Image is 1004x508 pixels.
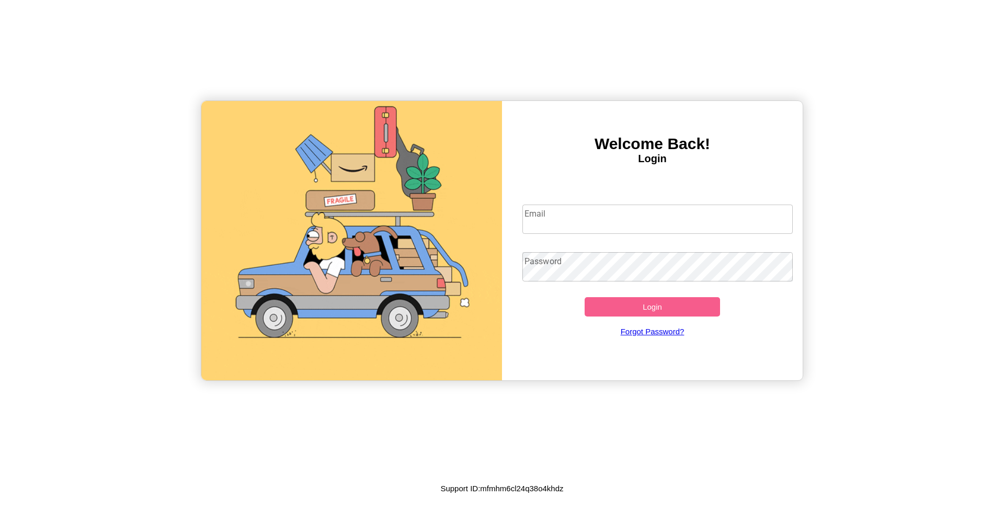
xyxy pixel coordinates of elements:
h3: Welcome Back! [502,135,803,153]
img: gif [201,101,502,380]
h4: Login [502,153,803,165]
a: Forgot Password? [517,317,788,346]
p: Support ID: mfmhm6cl24q38o4khdz [440,481,563,495]
button: Login [585,297,720,317]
